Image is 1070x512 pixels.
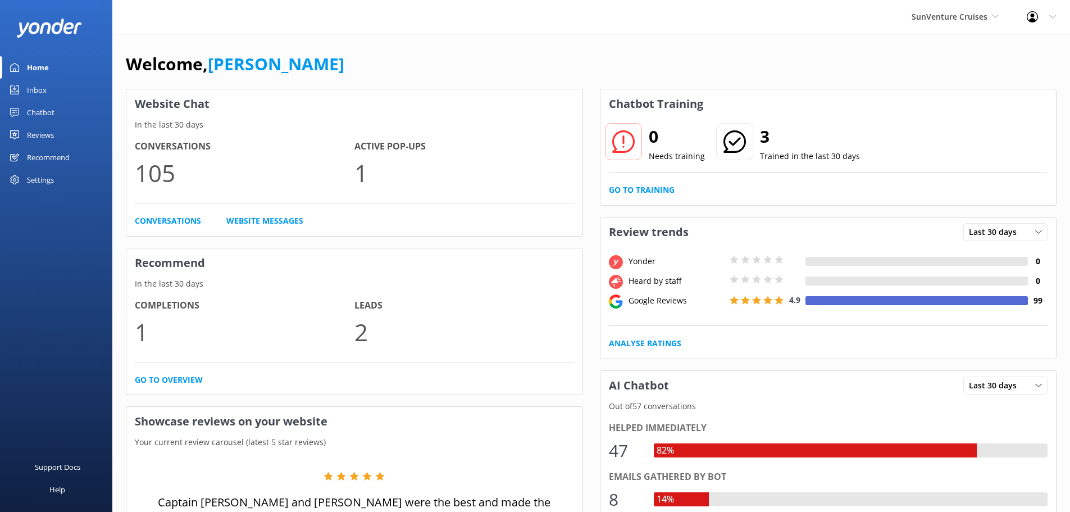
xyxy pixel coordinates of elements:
h4: 0 [1028,275,1048,287]
div: Home [27,56,49,79]
div: Inbox [27,79,47,101]
h3: Review trends [600,218,697,247]
p: 2 [354,313,574,351]
h4: Active Pop-ups [354,139,574,154]
div: Helped immediately [609,421,1048,436]
span: Last 30 days [969,379,1023,392]
p: In the last 30 days [126,278,582,290]
img: yonder-white-logo.png [17,19,81,37]
div: 14% [654,492,677,507]
a: Conversations [135,215,201,227]
p: 1 [354,154,574,192]
h3: Website Chat [126,89,582,119]
p: Needs training [649,150,705,162]
h4: Leads [354,298,574,313]
p: Your current review carousel (latest 5 star reviews) [126,436,582,448]
div: Heard by staff [626,275,727,287]
p: 105 [135,154,354,192]
p: In the last 30 days [126,119,582,131]
div: Chatbot [27,101,54,124]
h2: 3 [760,123,860,150]
h3: Recommend [126,248,582,278]
div: Yonder [626,255,727,268]
span: SunVenture Cruises [912,11,987,22]
p: 1 [135,313,354,351]
div: Emails gathered by bot [609,470,1048,484]
div: Reviews [27,124,54,146]
span: Last 30 days [969,226,1023,238]
div: Support Docs [35,456,80,478]
a: Go to Training [609,184,675,196]
h3: Chatbot Training [600,89,712,119]
h1: Welcome, [126,51,344,78]
a: Analyse Ratings [609,337,681,350]
h3: AI Chatbot [600,371,677,400]
div: Google Reviews [626,294,727,307]
div: Settings [27,169,54,191]
p: Trained in the last 30 days [760,150,860,162]
h4: Completions [135,298,354,313]
p: Out of 57 conversations [600,400,1057,413]
h4: 0 [1028,255,1048,268]
div: Recommend [27,146,70,169]
a: Website Messages [226,215,303,227]
span: 4.9 [789,294,800,305]
div: Help [49,478,65,501]
div: 47 [609,437,643,464]
h4: 99 [1028,294,1048,307]
h4: Conversations [135,139,354,154]
a: [PERSON_NAME] [208,52,344,75]
h2: 0 [649,123,705,150]
h3: Showcase reviews on your website [126,407,582,436]
div: 82% [654,443,677,458]
a: Go to overview [135,374,203,386]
